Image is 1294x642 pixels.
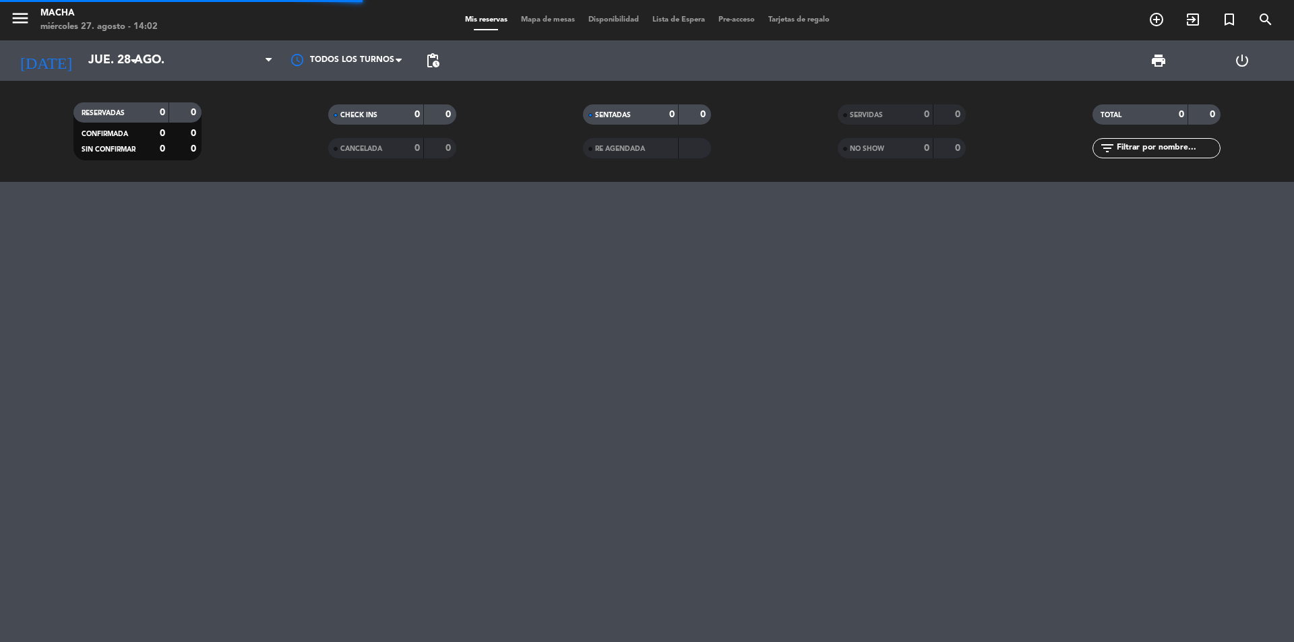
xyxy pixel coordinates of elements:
[1101,112,1121,119] span: TOTAL
[160,129,165,138] strong: 0
[924,143,929,153] strong: 0
[850,112,883,119] span: SERVIDAS
[445,143,454,153] strong: 0
[514,16,582,24] span: Mapa de mesas
[458,16,514,24] span: Mis reservas
[646,16,712,24] span: Lista de Espera
[1200,40,1284,81] div: LOG OUT
[125,53,142,69] i: arrow_drop_down
[582,16,646,24] span: Disponibilidad
[10,46,82,75] i: [DATE]
[955,143,963,153] strong: 0
[1221,11,1237,28] i: turned_in_not
[595,112,631,119] span: SENTADAS
[10,8,30,33] button: menu
[595,146,645,152] span: RE AGENDADA
[82,110,125,117] span: RESERVADAS
[340,112,377,119] span: CHECK INS
[160,144,165,154] strong: 0
[1234,53,1250,69] i: power_settings_new
[1115,141,1220,156] input: Filtrar por nombre...
[762,16,836,24] span: Tarjetas de regalo
[191,108,199,117] strong: 0
[1150,53,1167,69] span: print
[669,110,675,119] strong: 0
[1258,11,1274,28] i: search
[191,129,199,138] strong: 0
[160,108,165,117] strong: 0
[1099,140,1115,156] i: filter_list
[445,110,454,119] strong: 0
[82,131,128,137] span: CONFIRMADA
[1185,11,1201,28] i: exit_to_app
[10,8,30,28] i: menu
[1179,110,1184,119] strong: 0
[414,143,420,153] strong: 0
[414,110,420,119] strong: 0
[924,110,929,119] strong: 0
[40,20,158,34] div: miércoles 27. agosto - 14:02
[1210,110,1218,119] strong: 0
[1148,11,1165,28] i: add_circle_outline
[425,53,441,69] span: pending_actions
[712,16,762,24] span: Pre-acceso
[191,144,199,154] strong: 0
[40,7,158,20] div: Macha
[850,146,884,152] span: NO SHOW
[700,110,708,119] strong: 0
[82,146,135,153] span: SIN CONFIRMAR
[955,110,963,119] strong: 0
[340,146,382,152] span: CANCELADA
